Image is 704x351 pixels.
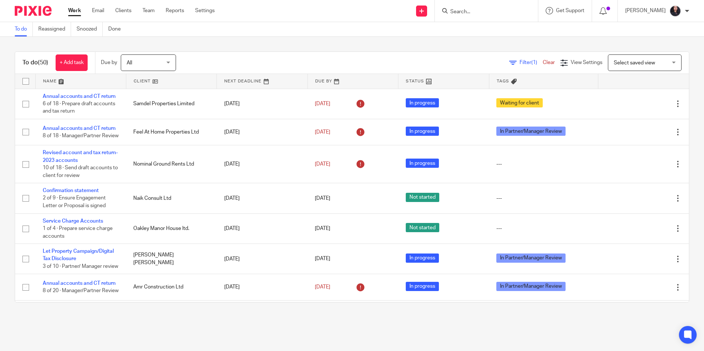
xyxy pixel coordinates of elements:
[315,130,330,135] span: [DATE]
[38,22,71,36] a: Reassigned
[406,282,439,291] span: In progress
[497,79,509,83] span: Tags
[496,195,591,202] div: ---
[406,127,439,136] span: In progress
[43,288,119,294] span: 8 of 20 · Manager/Partner Review
[15,22,33,36] a: To do
[126,89,217,119] td: Samdel Properties Limited
[315,284,330,290] span: [DATE]
[195,7,215,14] a: Settings
[543,60,555,65] a: Clear
[108,22,126,36] a: Done
[450,9,516,15] input: Search
[496,225,591,232] div: ---
[496,253,566,263] span: In Partner/Manager Review
[315,101,330,106] span: [DATE]
[315,256,330,262] span: [DATE]
[43,226,113,239] span: 1 of 4 · Prepare service charge accounts
[43,219,103,224] a: Service Charge Accounts
[406,159,439,168] span: In progress
[43,196,106,209] span: 2 of 9 · Ensure Engagement Letter or Proposal is signed
[142,7,155,14] a: Team
[15,6,52,16] img: Pixie
[38,60,48,65] span: (50)
[531,60,537,65] span: (1)
[166,7,184,14] a: Reports
[217,183,307,213] td: [DATE]
[217,119,307,145] td: [DATE]
[625,7,666,14] p: [PERSON_NAME]
[43,165,118,178] span: 10 of 18 · Send draft accounts to client for review
[126,274,217,300] td: Amr Construction Ltd
[43,126,116,131] a: Annual accounts and CT return
[406,98,439,107] span: In progress
[126,213,217,244] td: Oakley Manor House ltd.
[115,7,131,14] a: Clients
[43,94,116,99] a: Annual accounts and CT return
[126,183,217,213] td: Naik Consult Ltd
[406,253,439,263] span: In progress
[406,223,439,232] span: Not started
[217,244,307,274] td: [DATE]
[556,8,584,13] span: Get Support
[101,59,117,66] p: Due by
[315,226,330,231] span: [DATE]
[217,89,307,119] td: [DATE]
[406,193,439,202] span: Not started
[315,162,330,167] span: [DATE]
[496,98,543,107] span: Waiting for client
[520,60,543,65] span: Filter
[315,196,330,201] span: [DATE]
[43,188,99,193] a: Confirmation statement
[614,60,655,65] span: Select saved view
[669,5,681,17] img: MicrosoftTeams-image.jfif
[496,160,591,168] div: ---
[126,119,217,145] td: Feel At Home Properties Ltd
[126,145,217,183] td: Nominal Ground Rents Ltd
[77,22,103,36] a: Snoozed
[217,300,307,330] td: [DATE]
[217,145,307,183] td: [DATE]
[571,60,602,65] span: View Settings
[43,281,116,286] a: Annual accounts and CT return
[217,274,307,300] td: [DATE]
[68,7,81,14] a: Work
[217,213,307,244] td: [DATE]
[22,59,48,67] h1: To do
[43,264,118,269] span: 3 of 10 · Partner/ Manager review
[126,300,217,330] td: Amr Property Investments Ltd
[496,127,566,136] span: In Partner/Manager Review
[127,60,132,65] span: All
[56,54,88,71] a: + Add task
[43,249,114,261] a: Let Property Campaign/Digital Tax Disclosure
[43,101,115,114] span: 6 of 18 · Prepare draft accounts and tax return
[126,244,217,274] td: [PERSON_NAME] [PERSON_NAME]
[43,133,119,138] span: 8 of 18 · Manager/Partner Review
[92,7,104,14] a: Email
[496,282,566,291] span: In Partner/Manager Review
[43,150,118,163] a: Revised account and tax return-2023 accounts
